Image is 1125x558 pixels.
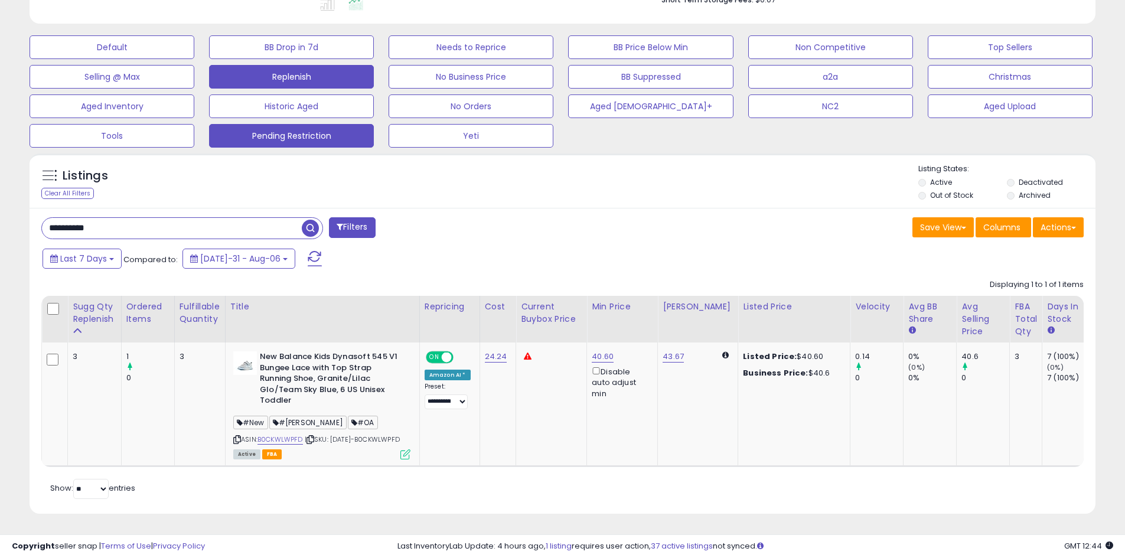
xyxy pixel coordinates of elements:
button: Columns [976,217,1031,237]
div: 0 [855,373,903,383]
div: 0.14 [855,351,903,362]
div: Amazon AI * [425,370,471,380]
div: 3 [1015,351,1033,362]
span: #OA [348,416,378,429]
span: | SKU: [DATE]-B0CKWLWPFD [305,435,400,444]
a: 1 listing [546,540,572,552]
div: Fulfillable Quantity [180,301,220,325]
b: Listed Price: [743,351,797,362]
span: Columns [983,221,1020,233]
div: Days In Stock [1047,301,1090,325]
div: Avg Selling Price [961,301,1005,338]
button: BB Price Below Min [568,35,733,59]
div: ASIN: [233,351,410,458]
strong: Copyright [12,540,55,552]
h5: Listings [63,168,108,184]
div: Velocity [855,301,898,313]
small: (0%) [908,363,925,372]
p: Listing States: [918,164,1095,175]
div: 0 [126,373,174,383]
button: BB Suppressed [568,65,733,89]
small: Avg BB Share. [908,325,915,336]
span: OFF [452,353,471,363]
div: 1 [126,351,174,362]
span: FBA [262,449,282,459]
button: No Orders [389,94,553,118]
div: Avg BB Share [908,301,951,325]
div: 0 [961,373,1009,383]
button: Replenish [209,65,374,89]
a: 37 active listings [651,540,713,552]
div: $40.6 [743,368,841,378]
span: 2025-08-14 12:44 GMT [1064,540,1113,552]
button: [DATE]-31 - Aug-06 [182,249,295,269]
button: a2a [748,65,913,89]
div: Min Price [592,301,653,313]
b: Business Price: [743,367,808,378]
span: [DATE]-31 - Aug-06 [200,253,281,265]
span: #[PERSON_NAME] [269,416,347,429]
div: Ordered Items [126,301,169,325]
div: 0% [908,351,956,362]
div: FBA Total Qty [1015,301,1037,338]
div: 7 (100%) [1047,373,1095,383]
span: All listings currently available for purchase on Amazon [233,449,260,459]
label: Deactivated [1019,177,1063,187]
div: Listed Price [743,301,845,313]
img: 311g25EBIsL._SL40_.jpg [233,351,257,375]
label: Out of Stock [930,190,973,200]
label: Active [930,177,952,187]
small: Days In Stock. [1047,325,1054,336]
a: 40.60 [592,351,614,363]
button: No Business Price [389,65,553,89]
div: Current Buybox Price [521,301,582,325]
button: Tools [30,124,194,148]
div: Clear All Filters [41,188,94,199]
button: Aged Inventory [30,94,194,118]
span: Compared to: [123,254,178,265]
a: 43.67 [663,351,684,363]
label: Archived [1019,190,1051,200]
a: 24.24 [485,351,507,363]
button: Default [30,35,194,59]
a: B0CKWLWPFD [257,435,303,445]
div: Repricing [425,301,475,313]
button: Needs to Reprice [389,35,553,59]
button: Yeti [389,124,553,148]
small: (0%) [1047,363,1064,372]
span: #New [233,416,268,429]
div: Title [230,301,415,313]
button: Save View [912,217,974,237]
button: NC2 [748,94,913,118]
button: Aged Upload [928,94,1093,118]
div: Last InventoryLab Update: 4 hours ago, requires user action, not synced. [397,541,1113,552]
a: Privacy Policy [153,540,205,552]
div: seller snap | | [12,541,205,552]
span: Show: entries [50,482,135,494]
span: ON [427,353,442,363]
div: 40.6 [961,351,1009,362]
div: [PERSON_NAME] [663,301,733,313]
b: New Balance Kids Dynasoft 545 V1 Bungee Lace with Top Strap Running Shoe, Granite/Lilac Glo/Team ... [260,351,403,409]
button: Non Competitive [748,35,913,59]
div: 0% [908,373,956,383]
div: Preset: [425,383,471,409]
div: $40.60 [743,351,841,362]
span: Last 7 Days [60,253,107,265]
button: Historic Aged [209,94,374,118]
button: Actions [1033,217,1084,237]
div: Cost [485,301,511,313]
div: Sugg Qty Replenish [73,301,116,325]
button: Pending Restriction [209,124,374,148]
th: Please note that this number is a calculation based on your required days of coverage and your ve... [68,296,122,342]
button: Selling @ Max [30,65,194,89]
button: Last 7 Days [43,249,122,269]
div: 7 (100%) [1047,351,1095,362]
button: Aged [DEMOGRAPHIC_DATA]+ [568,94,733,118]
div: 3 [73,351,112,362]
div: Disable auto adjust min [592,365,648,399]
div: Displaying 1 to 1 of 1 items [990,279,1084,291]
button: Christmas [928,65,1093,89]
button: BB Drop in 7d [209,35,374,59]
a: Terms of Use [101,540,151,552]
